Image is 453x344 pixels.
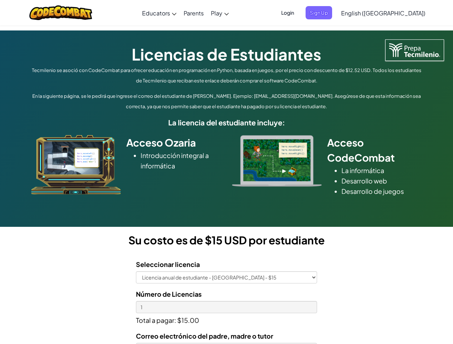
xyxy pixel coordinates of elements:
[341,186,422,196] li: Desarrollo de juegos
[31,135,121,195] img: ozaria_acodus.png
[141,150,221,171] li: Introducción integral a informática
[136,289,202,299] label: Número de Licencias
[180,3,207,23] a: Parents
[338,3,429,23] a: English ([GEOGRAPHIC_DATA])
[126,135,221,150] h2: Acceso Ozaria
[138,3,180,23] a: Educators
[29,43,424,65] h1: Licencias de Estudiantes
[136,331,273,341] label: Correo electrónico del padre, madre o tutor
[341,176,422,186] li: Desarrollo web
[136,259,200,269] label: Seleccionar licencia
[29,5,92,20] img: CodeCombat logo
[136,313,317,325] p: Total a pagar: $15.00
[385,39,444,61] img: Tecmilenio logo
[211,9,222,17] span: Play
[341,165,422,176] li: La informática
[207,3,232,23] a: Play
[327,135,422,165] h2: Acceso CodeCombat
[277,6,298,19] button: Login
[306,6,332,19] button: Sign Up
[142,9,170,17] span: Educators
[341,9,425,17] span: English ([GEOGRAPHIC_DATA])
[29,65,424,86] p: Tecmilenio se asoció con CodeCombat para ofrecer educación en programación en Python, basada en j...
[29,117,424,128] h5: La licencia del estudiante incluye:
[232,135,322,187] img: type_real_code.png
[29,91,424,112] p: En la siguiente página, se le pedirá que ingrese el correo del estudiante de [PERSON_NAME]. Ejemp...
